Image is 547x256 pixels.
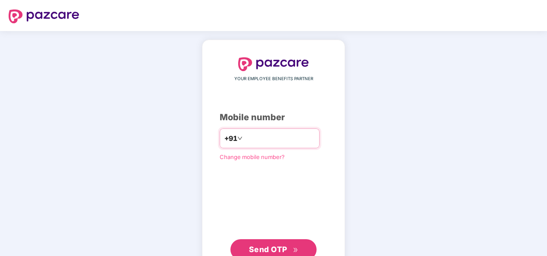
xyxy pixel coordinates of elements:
img: logo [9,9,79,23]
div: Mobile number [220,111,327,124]
span: double-right [293,247,298,253]
span: Send OTP [249,245,287,254]
img: logo [238,57,309,71]
span: YOUR EMPLOYEE BENEFITS PARTNER [234,75,313,82]
span: +91 [224,133,237,144]
a: Change mobile number? [220,153,285,160]
span: down [237,136,242,141]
